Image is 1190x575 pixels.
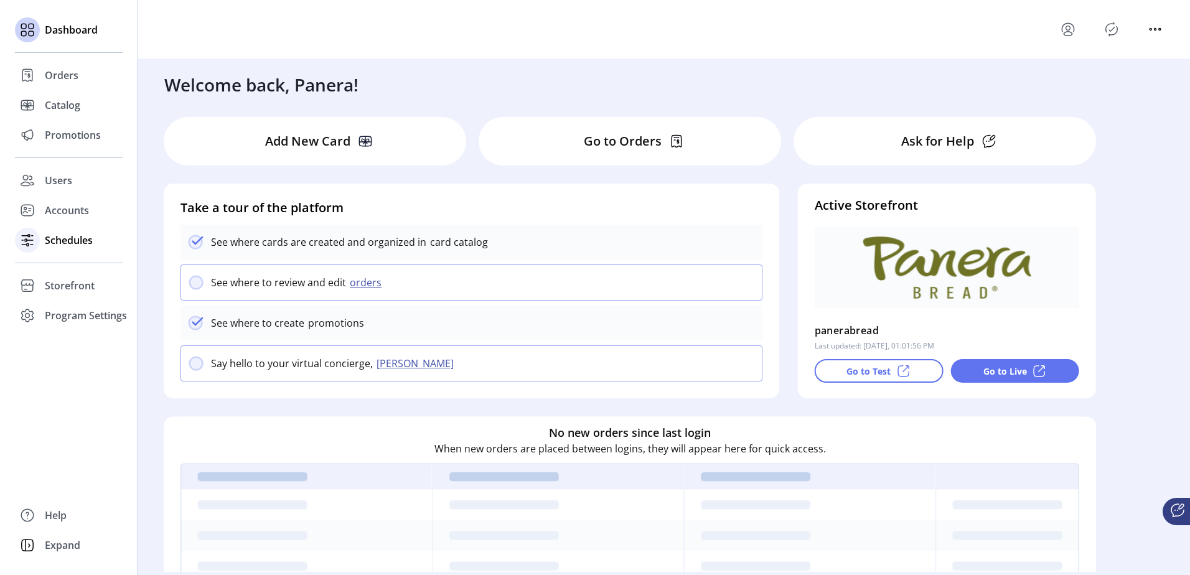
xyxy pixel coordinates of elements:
[211,275,346,290] p: See where to review and edit
[211,235,426,250] p: See where cards are created and organized in
[180,199,762,217] h4: Take a tour of the platform
[45,278,95,293] span: Storefront
[45,508,67,523] span: Help
[426,235,488,250] p: card catalog
[1102,19,1122,39] button: Publisher Panel
[815,340,934,352] p: Last updated: [DATE], 01:01:56 PM
[1058,19,1078,39] button: menu
[1145,19,1165,39] button: menu
[304,316,364,330] p: promotions
[265,132,350,151] p: Add New Card
[815,196,1079,215] h4: Active Storefront
[434,441,826,456] p: When new orders are placed between logins, they will appear here for quick access.
[45,308,127,323] span: Program Settings
[901,132,974,151] p: Ask for Help
[45,68,78,83] span: Orders
[983,365,1027,378] p: Go to Live
[45,233,93,248] span: Schedules
[164,72,358,98] h3: Welcome back, Panera!
[373,356,461,371] button: [PERSON_NAME]
[211,356,373,371] p: Say hello to your virtual concierge,
[45,538,80,553] span: Expand
[846,365,891,378] p: Go to Test
[45,22,98,37] span: Dashboard
[346,275,389,290] button: orders
[45,98,80,113] span: Catalog
[45,173,72,188] span: Users
[45,128,101,143] span: Promotions
[815,320,879,340] p: panerabread
[584,132,662,151] p: Go to Orders
[549,424,711,441] h6: No new orders since last login
[211,316,304,330] p: See where to create
[45,203,89,218] span: Accounts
